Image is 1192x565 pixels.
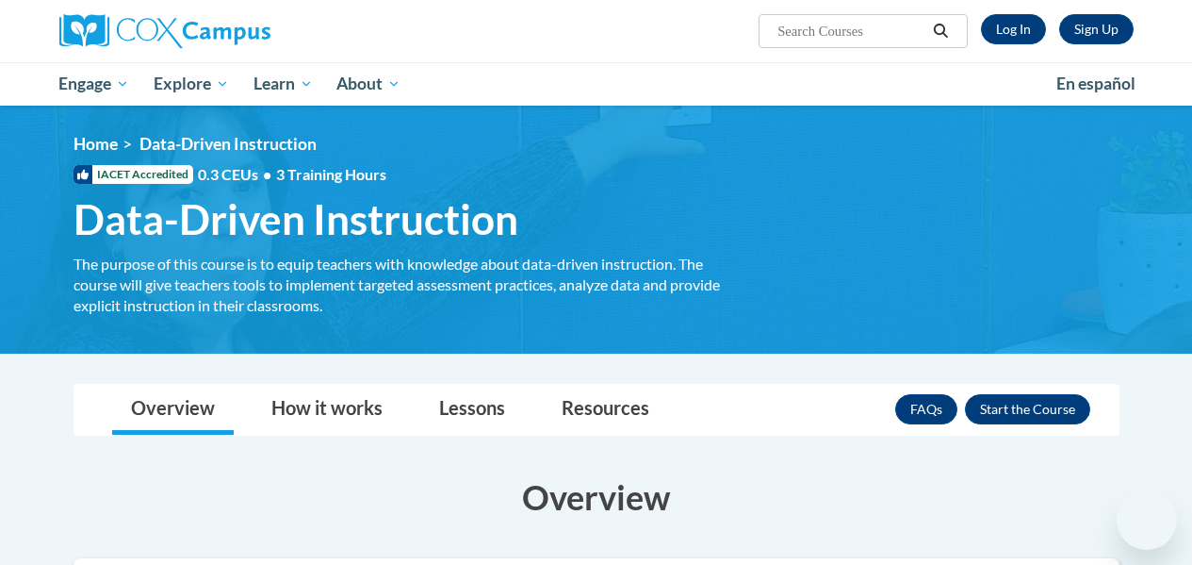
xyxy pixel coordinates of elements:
a: Lessons [420,385,524,435]
a: How it works [253,385,401,435]
h3: Overview [73,474,1119,521]
img: Cox Campus [59,14,270,48]
span: Data-Driven Instruction [73,194,518,244]
span: About [336,73,400,95]
a: Home [73,134,118,154]
input: Search Courses [776,20,926,42]
button: Enroll [965,394,1090,424]
a: Learn [241,62,325,106]
span: IACET Accredited [73,165,193,184]
span: Engage [58,73,129,95]
a: Register [1059,14,1134,44]
span: Data-Driven Instruction [139,134,317,154]
a: Explore [141,62,241,106]
span: 0.3 CEUs [198,164,386,185]
a: FAQs [895,394,957,424]
span: 3 Training Hours [276,165,386,183]
span: • [263,165,271,183]
a: About [324,62,413,106]
span: En español [1056,74,1135,93]
a: En español [1044,64,1148,104]
a: Engage [47,62,142,106]
div: Main menu [45,62,1148,106]
a: Cox Campus [59,14,399,48]
div: The purpose of this course is to equip teachers with knowledge about data-driven instruction. The... [73,254,724,316]
span: Explore [154,73,229,95]
button: Search [926,20,955,42]
span: Learn [253,73,313,95]
a: Log In [981,14,1046,44]
iframe: Button to launch messaging window [1117,490,1177,550]
a: Overview [112,385,234,435]
a: Resources [543,385,668,435]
